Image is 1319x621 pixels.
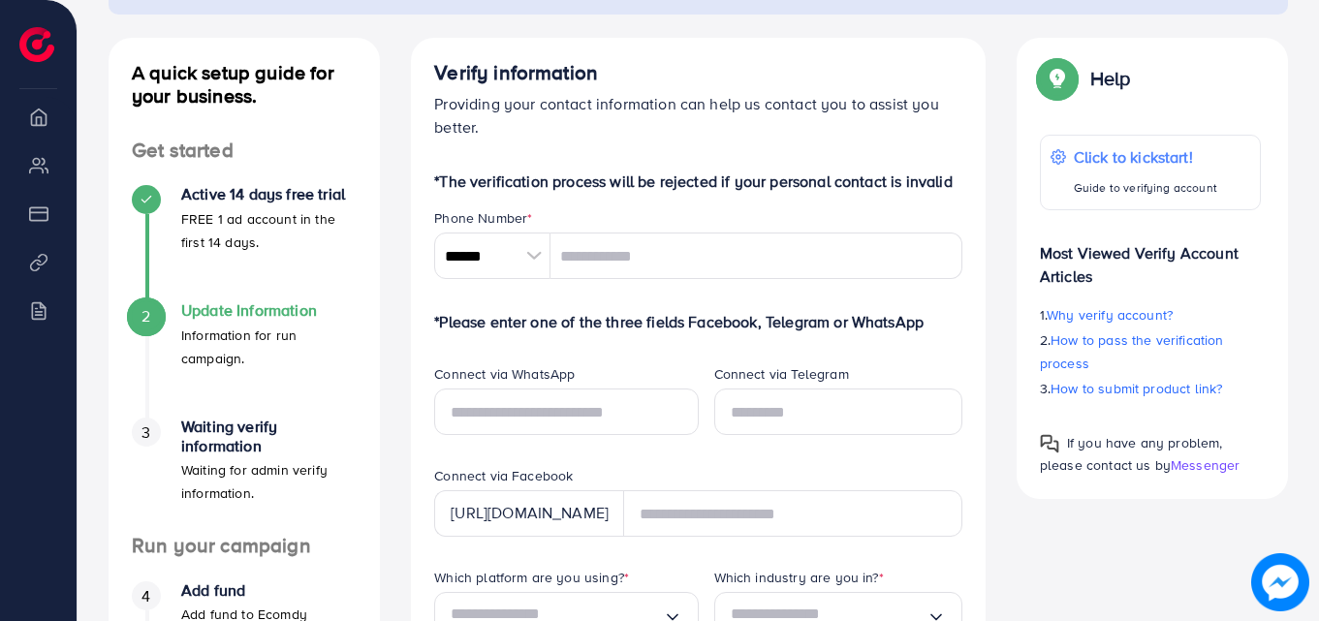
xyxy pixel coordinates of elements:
label: Phone Number [434,208,532,228]
p: *Please enter one of the three fields Facebook, Telegram or WhatsApp [434,310,962,333]
span: Why verify account? [1047,305,1173,325]
li: Update Information [109,301,380,418]
p: FREE 1 ad account in the first 14 days. [181,207,357,254]
div: [URL][DOMAIN_NAME] [434,490,624,537]
p: Providing your contact information can help us contact you to assist you better. [434,92,962,139]
p: Click to kickstart! [1074,145,1217,169]
p: Information for run campaign. [181,324,357,370]
li: Active 14 days free trial [109,185,380,301]
p: 3. [1040,377,1261,400]
h4: Update Information [181,301,357,320]
p: *The verification process will be rejected if your personal contact is invalid [434,170,962,193]
h4: Active 14 days free trial [181,185,357,203]
span: How to submit product link? [1051,379,1222,398]
h4: Run your campaign [109,534,380,558]
p: Most Viewed Verify Account Articles [1040,226,1261,288]
label: Connect via Facebook [434,466,573,485]
span: If you have any problem, please contact us by [1040,433,1223,475]
img: image [1251,553,1309,611]
h4: Verify information [434,61,962,85]
p: Guide to verifying account [1074,176,1217,200]
h4: Add fund [181,581,357,600]
img: Popup guide [1040,434,1059,453]
span: Messenger [1171,455,1240,475]
p: Help [1090,67,1131,90]
label: Which platform are you using? [434,568,629,587]
p: Waiting for admin verify information. [181,458,357,505]
label: Connect via WhatsApp [434,364,575,384]
p: 1. [1040,303,1261,326]
span: How to pass the verification process [1040,330,1224,373]
label: Which industry are you in? [714,568,884,587]
h4: Get started [109,139,380,163]
span: 2 [141,305,150,327]
label: Connect via Telegram [714,364,849,384]
span: 4 [141,585,150,607]
h4: Waiting verify information [181,418,357,454]
img: logo [19,27,54,62]
img: Popup guide [1040,61,1075,96]
li: Waiting verify information [109,418,380,534]
p: 2. [1040,328,1261,375]
span: 3 [141,421,150,444]
h4: A quick setup guide for your business. [109,61,380,108]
